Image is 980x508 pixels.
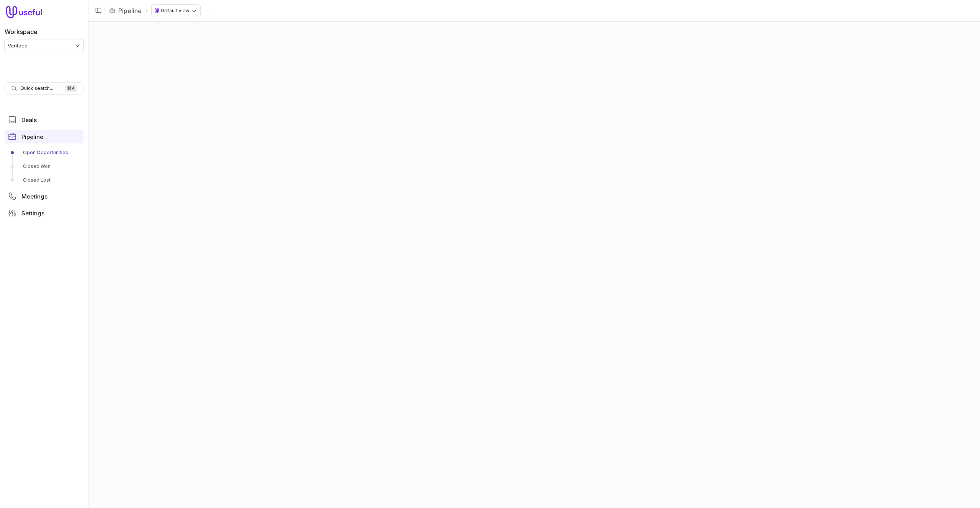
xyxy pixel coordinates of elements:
label: Workspace [5,27,38,36]
button: Actions [203,5,215,16]
span: Pipeline [21,134,43,140]
span: Quick search... [20,85,53,91]
span: Meetings [21,194,47,199]
a: Pipeline [5,130,83,143]
a: Closed Won [5,160,83,173]
a: Open Opportunities [5,147,83,159]
a: Settings [5,206,83,220]
span: Deals [21,117,37,123]
kbd: ⌘ K [65,85,77,92]
button: Collapse sidebar [93,5,104,16]
div: Pipeline submenu [5,147,83,186]
span: Settings [21,210,44,216]
a: Deals [5,113,83,127]
a: Meetings [5,189,83,203]
a: Closed Lost [5,174,83,186]
a: Pipeline [118,6,142,15]
span: | [104,6,106,15]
